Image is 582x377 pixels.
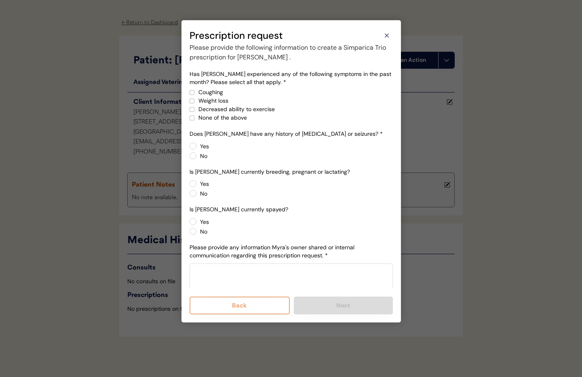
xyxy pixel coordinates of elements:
div: Coughing [198,88,393,97]
label: No [198,191,393,196]
label: No [198,229,393,234]
button: Next [294,297,393,314]
div: Has [PERSON_NAME] experienced any of the following symptoms in the past month? Please select all ... [190,70,393,86]
div: Is [PERSON_NAME] currently spayed? [190,206,288,214]
label: No [198,153,393,159]
div: Does [PERSON_NAME] have any history of [MEDICAL_DATA] or seizures? * [190,130,383,138]
div: None of the above [198,114,393,122]
div: Is [PERSON_NAME] currently breeding, pregnant or lactating? [190,168,350,176]
label: Yes [198,143,393,149]
div: Please provide any information Myra's owner shared or internal communication regarding this presc... [190,244,393,259]
div: Weight loss [198,97,393,105]
div: Prescription request [190,28,381,43]
div: Decreased ability to exercise [198,105,393,114]
label: Yes [198,181,393,187]
div: Please provide the following information to create a Simparica Trio prescription for [PERSON_NAME] . [190,43,393,62]
button: Back [190,297,290,314]
label: Yes [198,219,393,225]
